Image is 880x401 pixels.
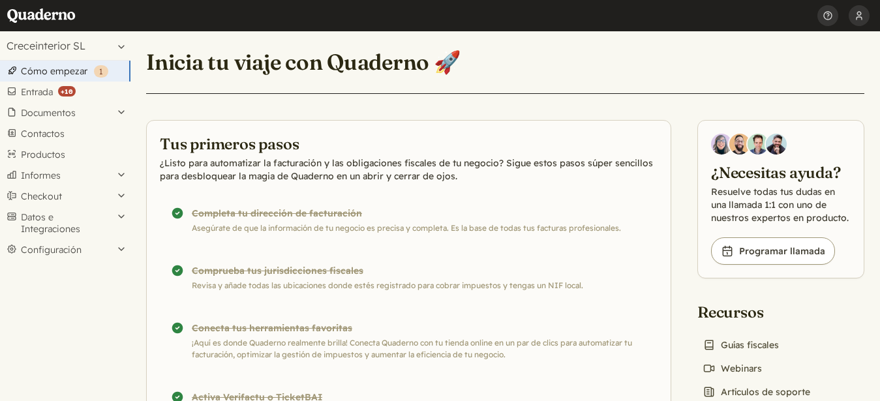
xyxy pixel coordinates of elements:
a: Guías fiscales [697,336,784,354]
img: Jairo Fumero, Account Executive at Quaderno [729,134,750,155]
a: Programar llamada [711,237,835,265]
img: Javier Rubio, DevRel at Quaderno [766,134,787,155]
a: Artículos de soporte [697,383,815,401]
h2: Tus primeros pasos [160,134,658,154]
h2: Recursos [697,302,819,322]
img: Diana Carrasco, Account Executive at Quaderno [711,134,732,155]
h2: ¿Necesitas ayuda? [711,162,851,183]
p: ¿Listo para automatizar la facturación y las obligaciones fiscales de tu negocio? Sigue estos pas... [160,156,658,183]
img: Ivo Oltmans, Business Developer at Quaderno [748,134,768,155]
strong: +10 [58,86,76,97]
h1: Inicia tu viaje con Quaderno 🚀 [146,48,461,76]
p: Resuelve todas tus dudas en una llamada 1:1 con uno de nuestros expertos en producto. [711,185,851,224]
a: Webinars [697,359,767,378]
span: 1 [99,67,103,76]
